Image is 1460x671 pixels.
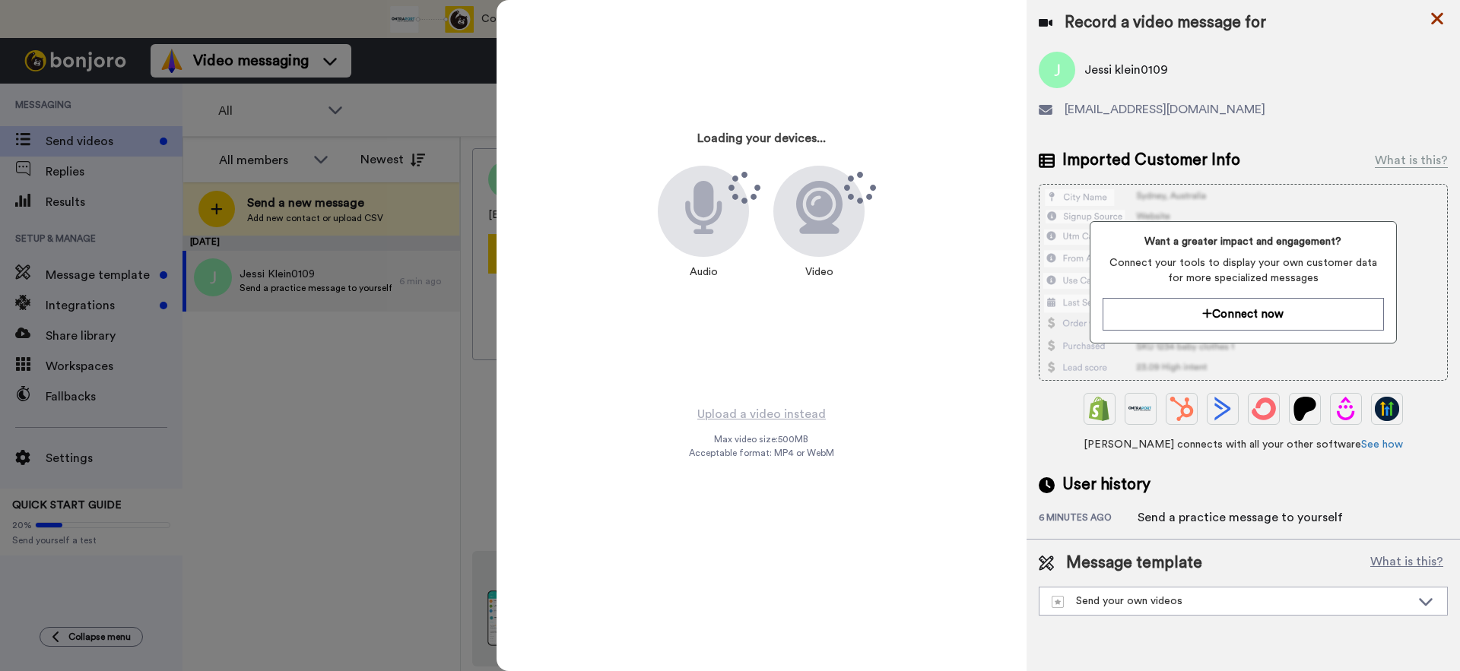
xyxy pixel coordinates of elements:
[1128,397,1153,421] img: Ontraport
[798,257,841,287] div: Video
[1052,596,1064,608] img: demo-template.svg
[1375,397,1399,421] img: GoHighLevel
[714,433,808,445] span: Max video size: 500 MB
[1039,511,1138,527] div: 6 minutes ago
[1252,397,1276,421] img: ConvertKit
[689,447,834,459] span: Acceptable format: MP4 or WebM
[1334,397,1358,421] img: Drip
[1293,397,1317,421] img: Patreon
[1170,397,1194,421] img: Hubspot
[697,132,826,146] h3: Loading your devices...
[1103,234,1383,249] span: Want a greater impact and engagement?
[693,404,830,424] button: Upload a video instead
[1211,397,1235,421] img: ActiveCampaign
[1062,149,1240,172] span: Imported Customer Info
[1361,439,1403,450] a: See how
[1138,508,1343,527] div: Send a practice message to yourself
[1052,593,1411,609] div: Send your own videos
[1103,255,1383,286] span: Connect your tools to display your own customer data for more specialized messages
[682,257,725,287] div: Audio
[1375,151,1448,169] div: What is this?
[1366,552,1448,574] button: What is this?
[1062,473,1151,496] span: User history
[1103,298,1383,331] button: Connect now
[1039,437,1448,452] span: [PERSON_NAME] connects with all your other software
[1087,397,1112,421] img: Shopify
[1066,552,1202,574] span: Message template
